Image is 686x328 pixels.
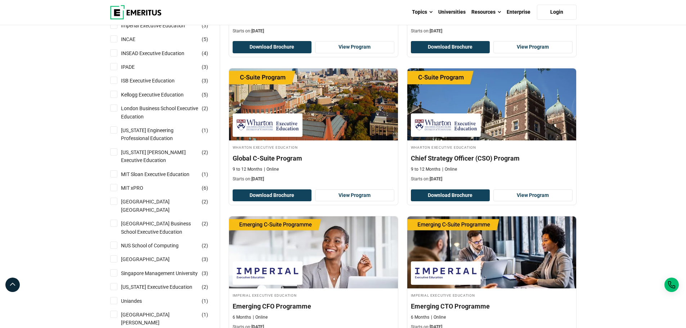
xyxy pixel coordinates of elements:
[203,270,206,276] span: 3
[430,176,442,181] span: [DATE]
[121,255,184,263] a: [GEOGRAPHIC_DATA]
[407,216,576,288] img: Emerging CTO Programme | Online Technology Course
[203,199,206,205] span: 2
[202,220,208,228] span: ( )
[264,166,279,172] p: Online
[493,189,573,202] a: View Program
[203,92,206,98] span: 5
[121,63,149,71] a: IPADE
[236,265,299,281] img: Imperial Executive Education
[315,41,394,53] a: View Program
[202,184,208,192] span: ( )
[411,176,573,182] p: Starts on:
[121,242,193,250] a: NUS School of Computing
[411,154,573,163] h4: Chief Strategy Officer (CSO) Program
[442,166,457,172] p: Online
[203,64,206,70] span: 3
[233,166,262,172] p: 9 to 12 Months
[203,312,206,318] span: 1
[202,198,208,206] span: ( )
[233,292,394,298] h4: Imperial Executive Education
[121,126,213,143] a: [US_STATE] Engineering Professional Education
[203,127,206,133] span: 1
[233,144,394,150] h4: Wharton Executive Education
[229,68,398,140] img: Global C-Suite Program | Online Leadership Course
[121,184,158,192] a: MIT xPRO
[203,171,206,177] span: 1
[203,149,206,155] span: 2
[414,117,477,133] img: Wharton Executive Education
[121,311,213,327] a: [GEOGRAPHIC_DATA][PERSON_NAME]
[229,216,398,288] img: Emerging CFO Programme | Online Leadership Course
[236,117,299,133] img: Wharton Executive Education
[430,28,442,33] span: [DATE]
[411,292,573,298] h4: Imperial Executive Education
[493,41,573,53] a: View Program
[202,49,208,57] span: ( )
[121,22,199,30] a: Imperial Executive Education
[202,148,208,156] span: ( )
[411,41,490,53] button: Download Brochure
[202,311,208,319] span: ( )
[407,68,576,140] img: Chief Strategy Officer (CSO) Program | Online Strategy and Innovation Course
[203,256,206,262] span: 3
[315,189,394,202] a: View Program
[202,91,208,99] span: ( )
[203,284,206,290] span: 2
[233,176,394,182] p: Starts on:
[121,297,156,305] a: Uniandes
[229,68,398,186] a: Leadership Course by Wharton Executive Education - September 24, 2025 Wharton Executive Education...
[202,283,208,291] span: ( )
[233,154,394,163] h4: Global C-Suite Program
[202,22,208,30] span: ( )
[203,50,206,56] span: 4
[203,78,206,84] span: 3
[411,144,573,150] h4: Wharton Executive Education
[121,49,199,57] a: INSEAD Executive Education
[203,185,206,191] span: 6
[537,5,577,20] a: Login
[202,35,208,43] span: ( )
[203,221,206,226] span: 2
[411,314,429,320] p: 6 Months
[121,283,207,291] a: [US_STATE] Executive Education
[233,28,394,34] p: Starts on:
[121,148,213,165] a: [US_STATE] [PERSON_NAME] Executive Education
[411,166,440,172] p: 9 to 12 Months
[121,269,212,277] a: Singapore Management University
[121,91,198,99] a: Kellogg Executive Education
[121,198,213,214] a: [GEOGRAPHIC_DATA] [GEOGRAPHIC_DATA]
[233,189,312,202] button: Download Brochure
[121,104,213,121] a: London Business School Executive Education
[203,36,206,42] span: 5
[251,28,264,33] span: [DATE]
[251,176,264,181] span: [DATE]
[411,28,573,34] p: Starts on:
[431,314,446,320] p: Online
[411,189,490,202] button: Download Brochure
[203,105,206,111] span: 2
[203,298,206,304] span: 1
[233,314,251,320] p: 6 Months
[121,170,204,178] a: MIT Sloan Executive Education
[233,302,394,311] h4: Emerging CFO Programme
[202,255,208,263] span: ( )
[202,63,208,71] span: ( )
[411,302,573,311] h4: Emerging CTO Programme
[202,170,208,178] span: ( )
[253,314,268,320] p: Online
[414,265,477,281] img: Imperial Executive Education
[202,126,208,134] span: ( )
[203,23,206,28] span: 3
[202,104,208,112] span: ( )
[203,243,206,248] span: 2
[121,220,213,236] a: [GEOGRAPHIC_DATA] Business School Executive Education
[202,77,208,85] span: ( )
[121,35,150,43] a: INCAE
[121,77,189,85] a: ISB Executive Education
[202,269,208,277] span: ( )
[202,242,208,250] span: ( )
[407,68,576,186] a: Strategy and Innovation Course by Wharton Executive Education - September 25, 2025 Wharton Execut...
[233,41,312,53] button: Download Brochure
[202,297,208,305] span: ( )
